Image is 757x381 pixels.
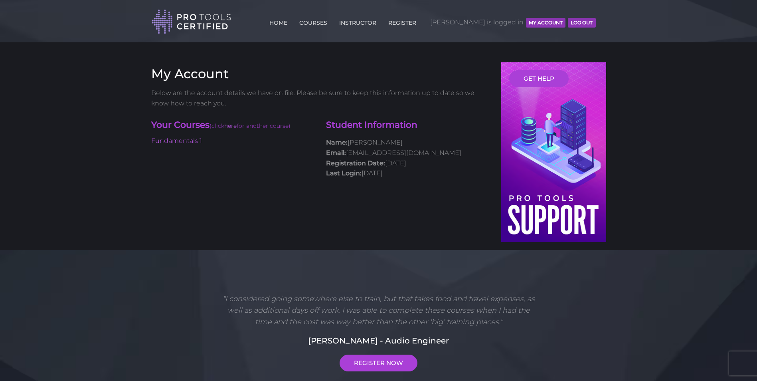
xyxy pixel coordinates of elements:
span: [PERSON_NAME] is logged in [430,10,596,34]
strong: Email: [326,149,346,157]
span: (click for another course) [210,122,291,129]
strong: Last Login: [326,169,362,177]
strong: Name: [326,139,348,146]
button: MY ACCOUNT [526,18,565,28]
p: [PERSON_NAME] [EMAIL_ADDRESS][DOMAIN_NAME] [DATE] [DATE] [326,137,489,178]
button: Log Out [568,18,595,28]
p: Below are the account details we have on file. Please be sure to keep this information up to date... [151,88,490,108]
a: COURSES [297,15,329,28]
a: INSTRUCTOR [337,15,378,28]
h5: [PERSON_NAME] - Audio Engineer [151,335,606,347]
img: Pro Tools Certified Logo [152,9,231,35]
h3: My Account [151,66,490,81]
a: Fundamentals 1 [151,137,202,145]
p: "I considered going somewhere else to train, but that takes food and travel expenses, as well as ... [219,293,538,327]
a: REGISTER [386,15,418,28]
a: HOME [267,15,289,28]
strong: Registration Date: [326,159,385,167]
h4: Student Information [326,119,489,131]
a: GET HELP [509,70,569,87]
a: here [224,122,237,129]
a: REGISTER NOW [340,355,417,371]
h4: Your Courses [151,119,314,132]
